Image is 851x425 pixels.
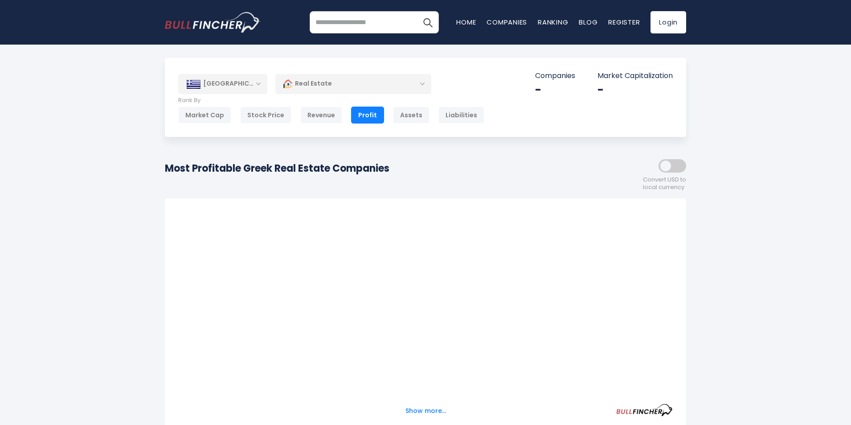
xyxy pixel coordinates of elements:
span: Convert USD to local currency [643,176,686,191]
a: Login [651,11,686,33]
a: Home [456,17,476,27]
div: Real Estate [275,74,431,94]
a: Go to homepage [165,12,261,33]
a: Companies [487,17,527,27]
img: bullfincher logo [165,12,261,33]
button: Search [417,11,439,33]
a: Register [608,17,640,27]
div: Assets [393,107,430,124]
button: Show more... [400,404,451,418]
a: Blog [579,17,597,27]
p: Companies [535,71,575,81]
div: Liabilities [438,107,484,124]
div: [GEOGRAPHIC_DATA] [178,74,267,94]
div: Stock Price [240,107,291,124]
div: Revenue [300,107,342,124]
p: Rank By [178,97,484,104]
div: Profit [351,107,384,124]
div: - [535,83,575,97]
h1: Most Profitable Greek Real Estate Companies [165,161,389,176]
div: - [597,83,673,97]
a: Ranking [538,17,568,27]
p: Market Capitalization [597,71,673,81]
div: Market Cap [178,107,231,124]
